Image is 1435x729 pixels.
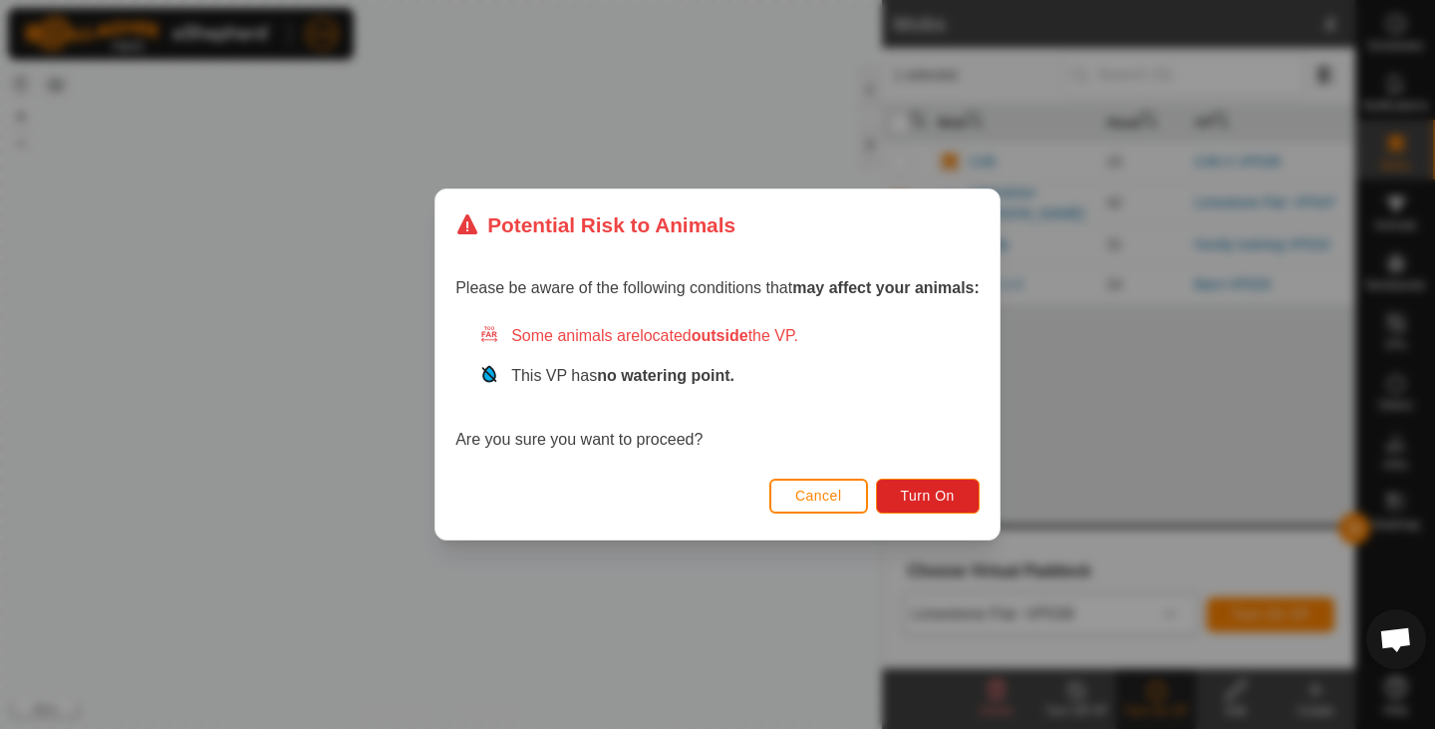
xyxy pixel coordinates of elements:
[769,479,868,514] button: Cancel
[876,479,980,514] button: Turn On
[455,209,735,240] div: Potential Risk to Animals
[792,279,980,296] strong: may affect your animals:
[1366,609,1426,669] div: Open chat
[455,324,980,452] div: Are you sure you want to proceed?
[640,327,798,344] span: located the VP.
[511,367,734,384] span: This VP has
[479,324,980,348] div: Some animals are
[597,367,734,384] strong: no watering point.
[901,488,955,504] span: Turn On
[455,279,980,296] span: Please be aware of the following conditions that
[692,327,748,344] strong: outside
[795,488,842,504] span: Cancel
